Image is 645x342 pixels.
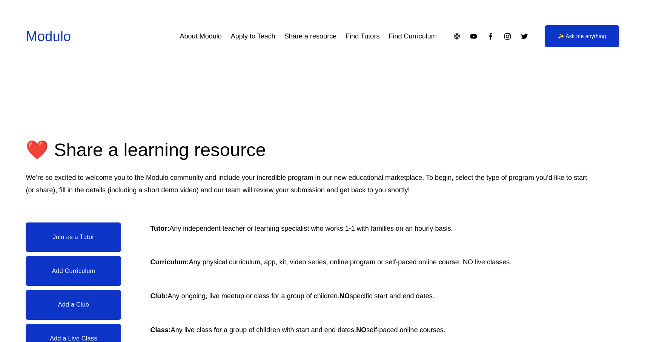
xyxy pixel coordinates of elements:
[150,258,189,266] strong: Curriculum:
[453,32,461,40] a: Apple Podcasts
[150,292,167,300] strong: Club:
[504,32,511,40] a: Instagram
[26,256,121,286] a: Add Curriculum
[26,172,594,196] p: We’re so excited to welcome you to the Modulo community and include your incredible program in ou...
[150,290,544,302] p: Any ongoing, live meetup or class for a group of children. specific start and end dates.
[26,29,71,44] a: Modulo
[26,290,121,320] a: Add a Club
[26,222,121,252] a: Join as a Tutor
[150,326,170,334] strong: Class:
[339,292,350,300] strong: NO
[356,326,366,334] strong: NO
[545,25,619,47] a: ✨ Ask me anything
[231,29,275,43] a: Apply to Teach
[487,32,494,40] a: Facebook
[284,29,336,43] a: Share a resource
[150,225,169,232] strong: Tutor:
[521,32,528,40] a: Twitter
[346,29,379,43] a: Find Tutors
[389,29,436,43] a: Find Curriculum
[470,32,478,40] a: YouTube
[150,222,494,235] p: Any independent teacher or learning specialist who works 1-1 with families on an hourly basis.
[26,138,395,162] h2: ❤️ Share a learning resource
[150,256,519,268] p: Any physical curriculum, app, kit, video series, online program or self-paced online course. NO l...
[150,324,519,336] p: Any live class for a group of children with start and end dates. self-paced online courses.
[180,29,221,43] a: About Modulo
